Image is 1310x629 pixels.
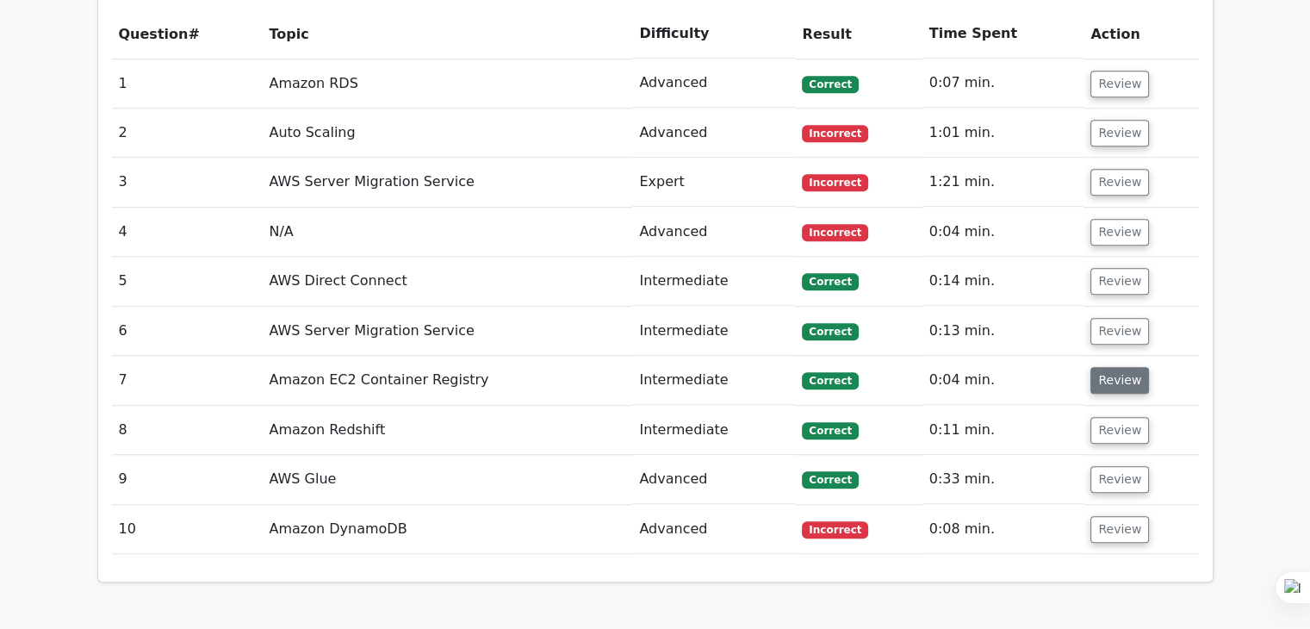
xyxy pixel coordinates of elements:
[922,257,1084,306] td: 0:14 min.
[112,455,263,504] td: 9
[632,406,795,455] td: Intermediate
[112,257,263,306] td: 5
[802,521,868,539] span: Incorrect
[802,273,858,290] span: Correct
[802,224,868,241] span: Incorrect
[1090,169,1149,196] button: Review
[262,257,632,306] td: AWS Direct Connect
[262,406,632,455] td: Amazon Redshift
[1090,367,1149,394] button: Review
[802,323,858,340] span: Correct
[1090,219,1149,246] button: Review
[632,208,795,257] td: Advanced
[632,109,795,158] td: Advanced
[1090,120,1149,146] button: Review
[1090,466,1149,493] button: Review
[112,208,263,257] td: 4
[802,125,868,142] span: Incorrect
[262,158,632,207] td: AWS Server Migration Service
[632,307,795,356] td: Intermediate
[262,9,632,59] th: Topic
[112,505,263,554] td: 10
[802,372,858,389] span: Correct
[632,455,795,504] td: Advanced
[112,59,263,108] td: 1
[922,158,1084,207] td: 1:21 min.
[112,356,263,405] td: 7
[632,59,795,108] td: Advanced
[922,307,1084,356] td: 0:13 min.
[119,26,189,42] span: Question
[1090,318,1149,345] button: Review
[262,109,632,158] td: Auto Scaling
[922,208,1084,257] td: 0:04 min.
[922,406,1084,455] td: 0:11 min.
[112,307,263,356] td: 6
[632,257,795,306] td: Intermediate
[112,158,263,207] td: 3
[112,9,263,59] th: #
[632,158,795,207] td: Expert
[262,505,632,554] td: Amazon DynamoDB
[632,505,795,554] td: Advanced
[112,406,263,455] td: 8
[922,455,1084,504] td: 0:33 min.
[922,59,1084,108] td: 0:07 min.
[112,109,263,158] td: 2
[262,307,632,356] td: AWS Server Migration Service
[802,174,868,191] span: Incorrect
[1090,516,1149,543] button: Review
[922,356,1084,405] td: 0:04 min.
[922,9,1084,59] th: Time Spent
[632,9,795,59] th: Difficulty
[262,356,632,405] td: Amazon EC2 Container Registry
[802,471,858,489] span: Correct
[1090,268,1149,295] button: Review
[795,9,922,59] th: Result
[1090,417,1149,444] button: Review
[262,59,632,108] td: Amazon RDS
[802,76,858,93] span: Correct
[922,109,1084,158] td: 1:01 min.
[1083,9,1198,59] th: Action
[262,208,632,257] td: N/A
[922,505,1084,554] td: 0:08 min.
[802,422,858,439] span: Correct
[262,455,632,504] td: AWS Glue
[1090,71,1149,97] button: Review
[632,356,795,405] td: Intermediate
